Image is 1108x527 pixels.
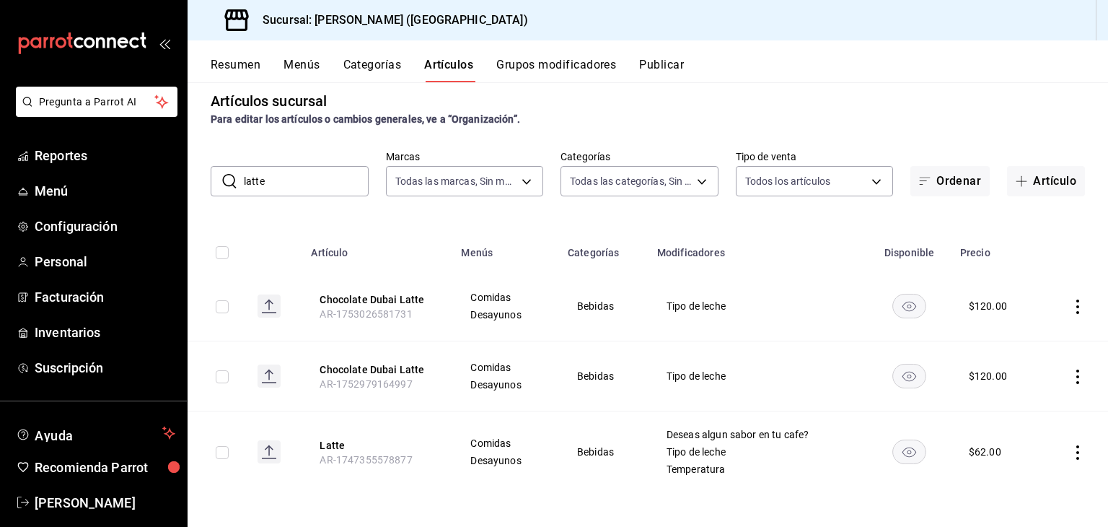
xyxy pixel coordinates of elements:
[320,292,435,307] button: edit-product-location
[648,225,867,271] th: Modificadores
[424,58,473,82] button: Artículos
[496,58,616,82] button: Grupos modificadores
[969,299,1007,313] div: $ 120.00
[667,430,849,440] span: Deseas algun sabor en tu cafe?
[211,58,1108,82] div: navigation tabs
[892,294,926,318] button: availability-product
[16,87,177,117] button: Pregunta a Parrot AI
[892,440,926,464] button: availability-product
[35,181,175,201] span: Menú
[470,456,541,466] span: Desayunos
[343,58,402,82] button: Categorías
[1070,370,1085,384] button: actions
[283,58,320,82] button: Menús
[1070,300,1085,314] button: actions
[251,12,528,29] h3: Sucursal: [PERSON_NAME] ([GEOGRAPHIC_DATA])
[559,225,648,271] th: Categorías
[10,105,177,120] a: Pregunta a Parrot AI
[386,152,544,162] label: Marcas
[667,464,849,474] span: Temperatura
[35,358,175,378] span: Suscripción
[667,301,849,311] span: Tipo de leche
[35,493,175,513] span: [PERSON_NAME]
[320,362,435,377] button: edit-product-location
[1070,445,1085,460] button: actions
[35,323,175,342] span: Inventarios
[211,58,260,82] button: Resumen
[969,369,1007,383] div: $ 120.00
[35,217,175,236] span: Configuración
[35,252,175,271] span: Personal
[1007,166,1085,196] button: Artículo
[159,38,170,49] button: open_drawer_menu
[35,146,175,165] span: Reportes
[667,447,849,457] span: Tipo de leche
[560,152,718,162] label: Categorías
[470,292,541,302] span: Comidas
[736,152,894,162] label: Tipo de venta
[577,371,630,381] span: Bebidas
[892,364,926,388] button: availability-product
[35,287,175,307] span: Facturación
[395,174,517,188] span: Todas las marcas, Sin marca
[320,454,412,466] span: AR-1747355578877
[470,380,541,390] span: Desayunos
[570,174,692,188] span: Todas las categorías, Sin categoría
[302,225,452,271] th: Artículo
[910,166,990,196] button: Ordenar
[470,310,541,320] span: Desayunos
[745,174,831,188] span: Todos los artículos
[667,371,849,381] span: Tipo de leche
[639,58,684,82] button: Publicar
[452,225,559,271] th: Menús
[244,167,369,196] input: Buscar artículo
[211,90,327,112] div: Artículos sucursal
[35,424,157,442] span: Ayuda
[320,378,412,390] span: AR-1752979164997
[320,308,412,320] span: AR-1753026581731
[470,362,541,373] span: Comidas
[969,445,1001,459] div: $ 62.00
[577,301,630,311] span: Bebidas
[867,225,951,271] th: Disponible
[470,438,541,448] span: Comidas
[35,458,175,477] span: Recomienda Parrot
[320,438,435,453] button: edit-product-location
[951,225,1041,271] th: Precio
[211,113,520,125] strong: Para editar los artículos o cambios generales, ve a “Organización”.
[39,95,155,110] span: Pregunta a Parrot AI
[577,447,630,457] span: Bebidas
